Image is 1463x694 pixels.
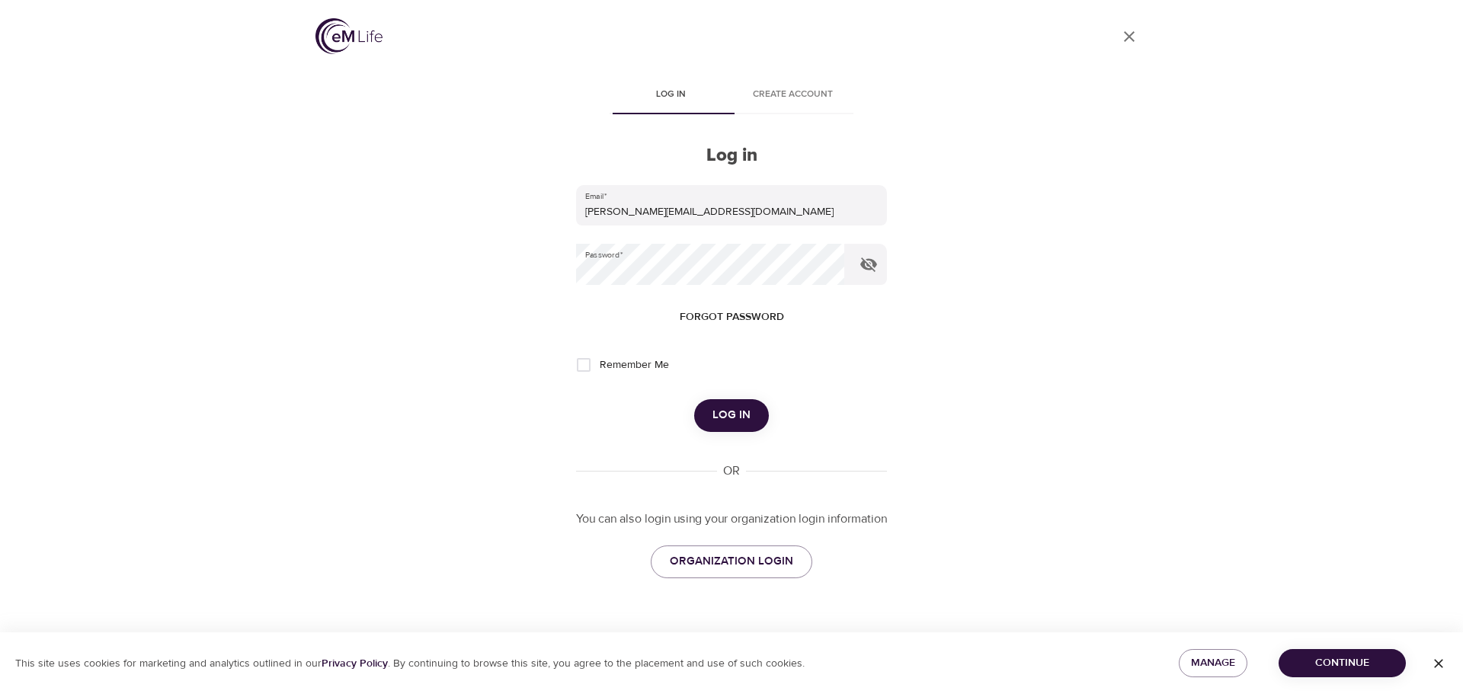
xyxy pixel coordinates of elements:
a: Privacy Policy [322,657,388,670]
button: Continue [1279,649,1406,677]
button: Forgot password [674,303,790,331]
img: logo [315,18,383,54]
span: Forgot password [680,308,784,327]
h2: Log in [576,145,887,167]
div: disabled tabs example [576,78,887,114]
button: Manage [1179,649,1247,677]
span: Create account [741,87,844,103]
span: Continue [1291,654,1394,673]
span: ORGANIZATION LOGIN [670,552,793,571]
span: Remember Me [600,357,669,373]
p: You can also login using your organization login information [576,510,887,528]
a: close [1111,18,1148,55]
span: Manage [1191,654,1235,673]
button: Log in [694,399,769,431]
span: Log in [712,405,751,425]
span: Log in [619,87,722,103]
a: ORGANIZATION LOGIN [651,545,812,577]
div: OR [717,462,746,480]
